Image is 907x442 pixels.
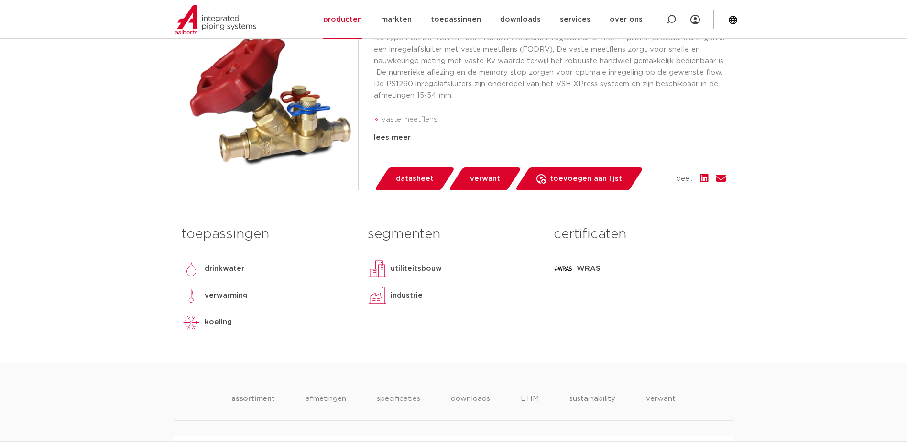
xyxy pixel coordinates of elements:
[374,33,726,101] p: De type PS1260 VSH XPress ProFlow statische inregelafsluiter met M-profiel pressaansluitingen is ...
[554,259,573,278] img: WRAS
[676,173,692,185] span: deel:
[569,393,615,420] li: sustainability
[205,263,244,275] p: drinkwater
[550,171,622,187] span: toevoegen aan lijst
[391,263,442,275] p: utiliteitsbouw
[577,263,601,275] p: WRAS
[448,167,522,190] a: verwant
[182,225,353,244] h3: toepassingen
[231,393,275,420] li: assortiment
[374,167,455,190] a: datasheet
[646,393,676,420] li: verwant
[182,286,201,305] img: verwarming
[382,112,726,127] li: vaste meetflens
[374,132,726,144] div: lees meer
[377,393,420,420] li: specificaties
[368,286,387,305] img: industrie
[521,393,539,420] li: ETIM
[451,393,490,420] li: downloads
[205,290,248,301] p: verwarming
[205,317,232,328] p: koeling
[182,313,201,332] img: koeling
[382,127,726,143] li: inclusief meetnippels
[368,259,387,278] img: utiliteitsbouw
[182,14,358,190] img: Product Image for VSH XPress ProFlow statische inregelafsluiter FODRV (2 x press)
[391,290,423,301] p: industrie
[470,171,500,187] span: verwant
[396,171,434,187] span: datasheet
[182,259,201,278] img: drinkwater
[306,393,346,420] li: afmetingen
[554,225,725,244] h3: certificaten
[368,225,539,244] h3: segmenten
